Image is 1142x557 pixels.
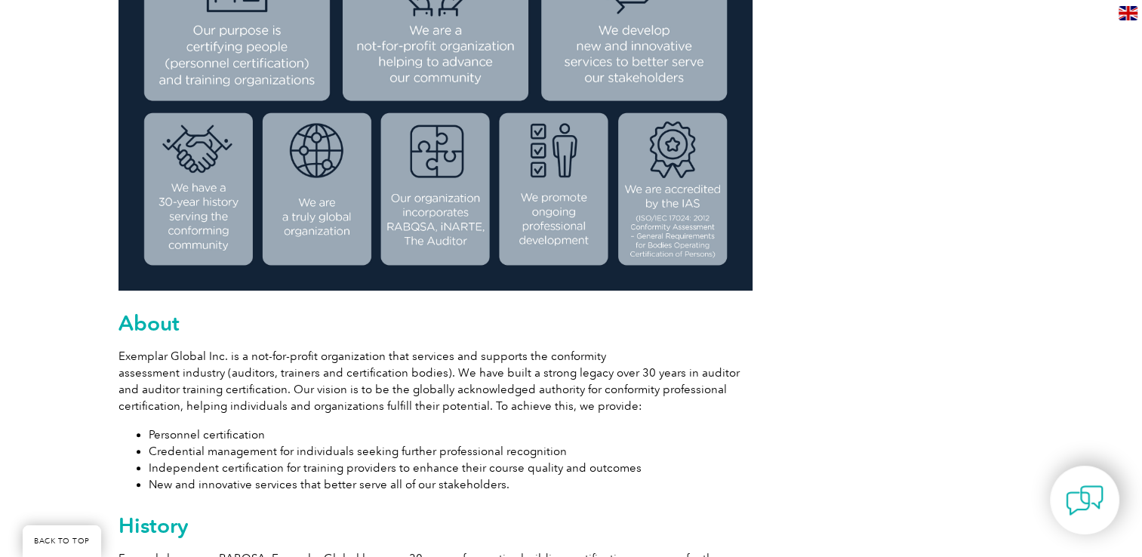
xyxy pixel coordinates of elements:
[149,476,753,493] li: New and innovative services that better serve all of our stakeholders.
[119,513,753,537] h2: History
[149,443,753,460] li: Credential management for individuals seeking further professional recognition
[149,460,753,476] li: Independent certification for training providers to enhance their course quality and outcomes
[149,426,753,443] li: Personnel certification
[119,311,753,335] h2: About
[23,525,101,557] a: BACK TO TOP
[1066,482,1104,519] img: contact-chat.png
[119,348,753,414] p: Exemplar Global Inc. is a not-for-profit organization that services and supports the conformity a...
[1119,6,1137,20] img: en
